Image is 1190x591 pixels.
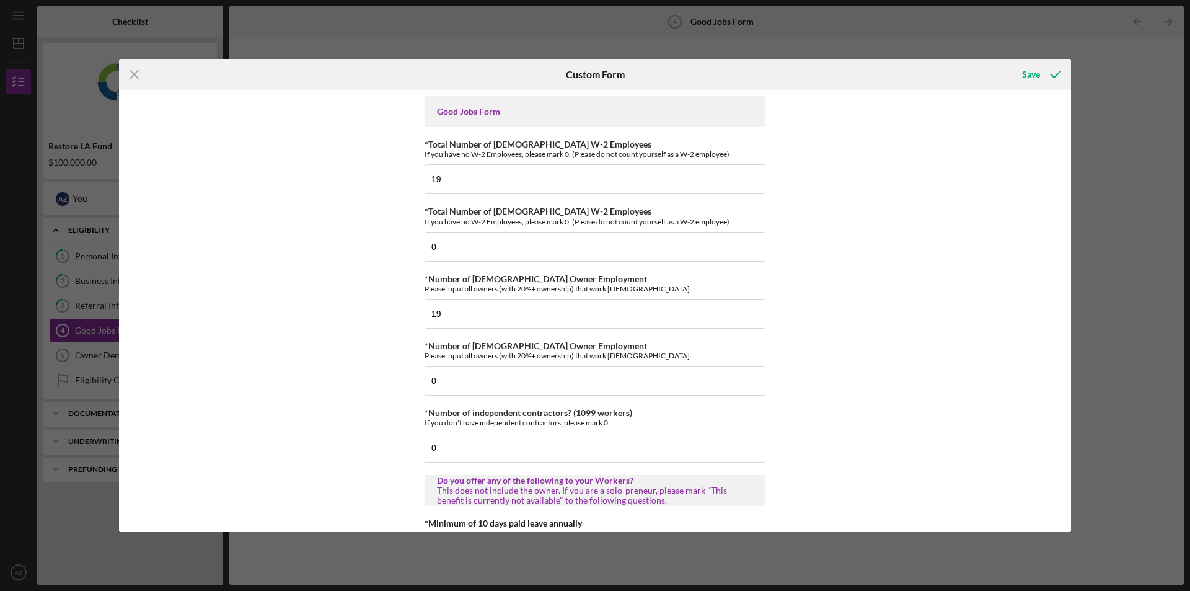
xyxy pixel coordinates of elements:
div: Please input all owners (with 20%+ ownership) that work [DEMOGRAPHIC_DATA]. [425,284,765,293]
div: This does not include the owner. If you are a solo-preneur, please mark "This benefit is currentl... [437,486,753,505]
label: *Total Number of [DEMOGRAPHIC_DATA] W-2 Employees [425,206,651,216]
h6: Custom Form [566,69,625,80]
label: *Total Number of [DEMOGRAPHIC_DATA] W-2 Employees [425,139,651,149]
div: Please input all owners (with 20%+ ownership) that work [DEMOGRAPHIC_DATA]. [425,351,765,360]
div: If you have no W-2 Employees, please mark 0. (Please do not count yourself as a W-2 employee) [425,217,765,226]
label: *Number of independent contractors? (1099 workers) [425,407,632,418]
div: Good Jobs Form [437,107,753,117]
div: Do you offer any of the following to your Workers? [437,476,753,486]
label: *Number of [DEMOGRAPHIC_DATA] Owner Employment [425,340,647,351]
div: If you don't have independent contractors, please mark 0. [425,418,765,427]
div: Save [1022,62,1040,87]
button: Save [1010,62,1071,87]
div: If you have no W-2 Employees, please mark 0. (Please do not count yourself as a W-2 employee) [425,149,765,159]
div: *Minimum of 10 days paid leave annually [425,518,765,528]
label: *Number of [DEMOGRAPHIC_DATA] Owner Employment [425,273,647,284]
